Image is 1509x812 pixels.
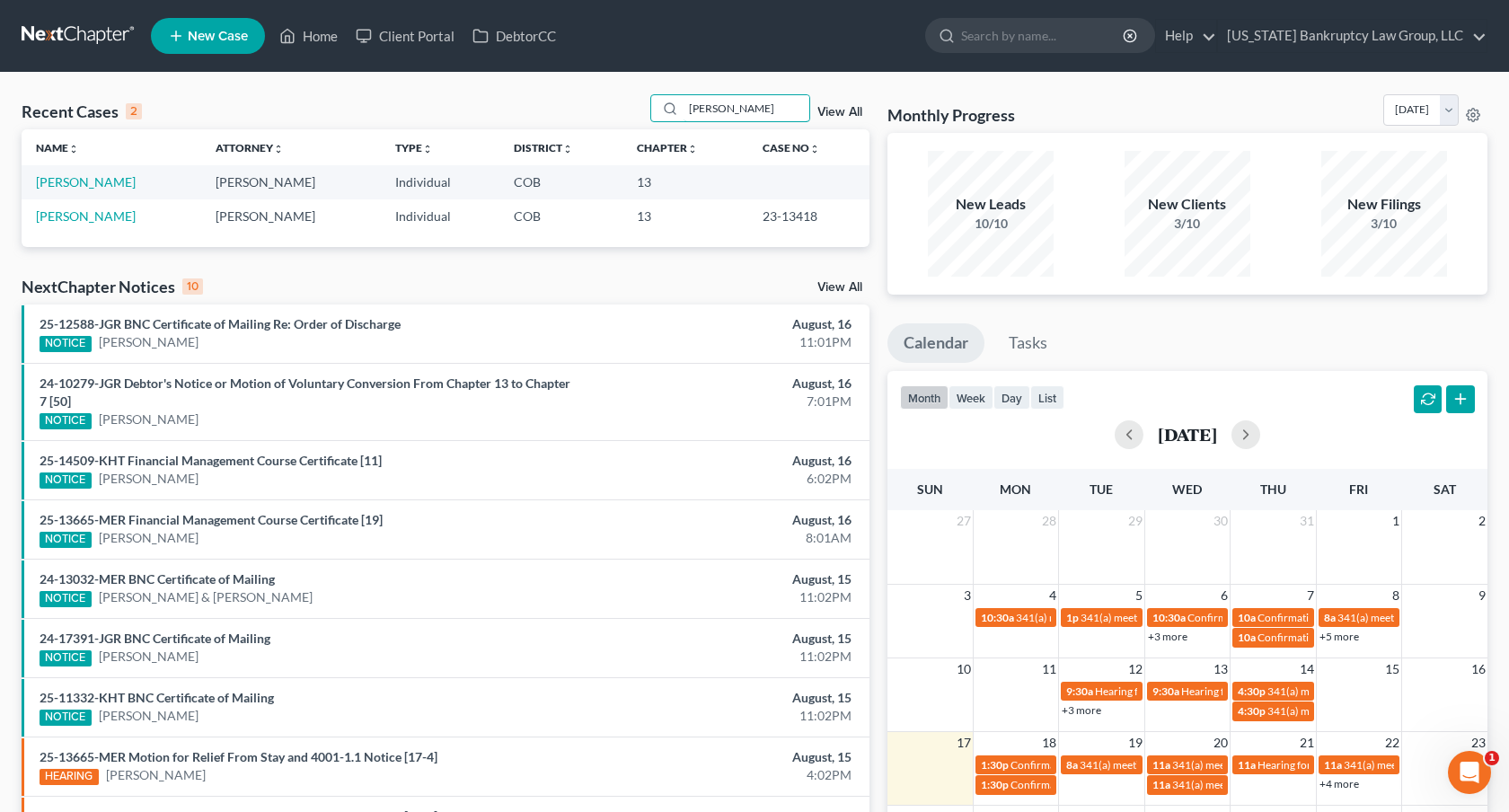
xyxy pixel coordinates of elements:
[270,20,347,52] a: Home
[1257,758,1398,772] span: Hearing for [PERSON_NAME]
[955,510,973,532] span: 27
[40,512,383,527] a: 25-13665-MER Financial Management Course Certificate [19]
[40,336,92,352] div: NOTICE
[99,470,199,488] a: [PERSON_NAME]
[1066,611,1079,624] span: 1p
[1040,732,1058,754] span: 18
[1218,20,1487,52] a: [US_STATE] Bankruptcy Law Group, LLC
[1134,585,1144,606] span: 5
[993,323,1063,363] a: Tasks
[40,690,274,705] a: 25-11332-KHT BNC Certificate of Mailing
[201,199,381,233] td: [PERSON_NAME]
[36,141,79,154] a: Nameunfold_more
[1000,481,1031,497] span: Mon
[1126,658,1144,680] span: 12
[1126,732,1144,754] span: 19
[1212,732,1230,754] span: 20
[99,648,199,666] a: [PERSON_NAME]
[1448,751,1491,794] iframe: Intercom live chat
[687,144,698,154] i: unfold_more
[347,20,463,52] a: Client Portal
[40,591,92,607] div: NOTICE
[1125,194,1250,215] div: New Clients
[1016,611,1284,624] span: 341(a) meeting for [PERSON_NAME] & [PERSON_NAME]
[40,710,92,726] div: NOTICE
[40,375,570,409] a: 24-10279-JGR Debtor's Notice or Motion of Voluntary Conversion From Chapter 13 to Chapter 7 [50]
[1321,194,1447,215] div: New Filings
[949,385,993,410] button: week
[1040,510,1058,532] span: 28
[499,199,622,233] td: COB
[593,470,852,488] div: 6:02PM
[1187,611,1393,624] span: Confirmation Hearing for [PERSON_NAME]
[106,766,206,784] a: [PERSON_NAME]
[593,452,852,470] div: August, 16
[1148,630,1187,643] a: +3 more
[1349,481,1368,497] span: Fri
[40,413,92,429] div: NOTICE
[1238,684,1266,698] span: 4:30p
[622,165,748,199] td: 13
[1081,611,1254,624] span: 341(a) meeting for [PERSON_NAME]
[817,106,862,119] a: View All
[1390,510,1401,532] span: 1
[36,208,136,224] a: [PERSON_NAME]
[36,174,136,190] a: [PERSON_NAME]
[1219,585,1230,606] span: 6
[1125,215,1250,233] div: 3/10
[1383,732,1401,754] span: 22
[1305,585,1316,606] span: 7
[1383,658,1401,680] span: 15
[981,758,1009,772] span: 1:30p
[40,532,92,548] div: NOTICE
[463,20,565,52] a: DebtorCC
[182,278,203,295] div: 10
[40,631,270,646] a: 24-17391-JGR BNC Certificate of Mailing
[1390,585,1401,606] span: 8
[562,144,573,154] i: unfold_more
[1066,758,1078,772] span: 8a
[499,165,622,199] td: COB
[887,323,984,363] a: Calendar
[99,707,199,725] a: [PERSON_NAME]
[188,30,248,43] span: New Case
[1172,481,1202,497] span: Wed
[955,658,973,680] span: 10
[1238,704,1266,718] span: 4:30p
[1477,510,1487,532] span: 2
[1469,658,1487,680] span: 16
[1095,684,1235,698] span: Hearing for [PERSON_NAME]
[1319,630,1359,643] a: +5 more
[593,766,852,784] div: 4:02PM
[684,95,809,121] input: Search by name...
[763,141,820,154] a: Case Nounfold_more
[514,141,573,154] a: Districtunfold_more
[40,749,437,764] a: 25-13665-MER Motion for Relief From Stay and 4001-1.1 Notice [17-4]
[40,316,401,331] a: 25-12588-JGR BNC Certificate of Mailing Re: Order of Discharge
[395,141,433,154] a: Typeunfold_more
[1321,215,1447,233] div: 3/10
[40,650,92,666] div: NOTICE
[593,630,852,648] div: August, 15
[1324,758,1342,772] span: 11a
[1181,684,1416,698] span: Hearing for [PERSON_NAME] & [PERSON_NAME]
[40,453,382,468] a: 25-14509-KHT Financial Management Course Certificate [11]
[1010,778,1216,791] span: Confirmation Hearing for [PERSON_NAME]
[381,165,499,199] td: Individual
[593,689,852,707] div: August, 15
[593,393,852,410] div: 7:01PM
[40,769,99,785] div: HEARING
[273,144,284,154] i: unfold_more
[1324,611,1336,624] span: 8a
[1238,758,1256,772] span: 11a
[1434,481,1456,497] span: Sat
[216,141,284,154] a: Attorneyunfold_more
[1238,631,1256,644] span: 10a
[928,215,1054,233] div: 10/10
[1172,758,1346,772] span: 341(a) meeting for [PERSON_NAME]
[593,511,852,529] div: August, 16
[99,588,313,606] a: [PERSON_NAME] & [PERSON_NAME]
[637,141,698,154] a: Chapterunfold_more
[1477,585,1487,606] span: 9
[622,199,748,233] td: 13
